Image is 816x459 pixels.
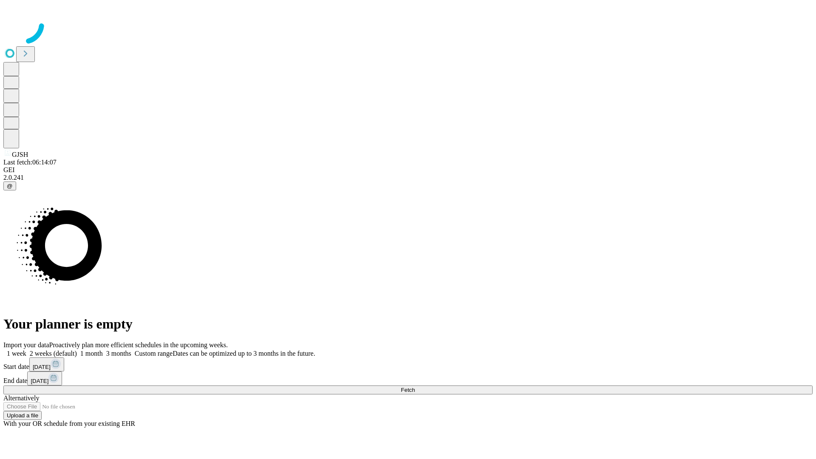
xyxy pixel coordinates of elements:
[135,350,173,357] span: Custom range
[3,420,135,427] span: With your OR schedule from your existing EHR
[27,371,62,385] button: [DATE]
[3,411,42,420] button: Upload a file
[3,394,39,402] span: Alternatively
[31,378,48,384] span: [DATE]
[3,385,813,394] button: Fetch
[3,316,813,332] h1: Your planner is empty
[3,371,813,385] div: End date
[3,159,57,166] span: Last fetch: 06:14:07
[106,350,131,357] span: 3 months
[3,341,49,348] span: Import your data
[3,357,813,371] div: Start date
[7,183,13,189] span: @
[29,357,64,371] button: [DATE]
[401,387,415,393] span: Fetch
[33,364,51,370] span: [DATE]
[7,350,26,357] span: 1 week
[3,181,16,190] button: @
[12,151,28,158] span: GJSH
[3,166,813,174] div: GEI
[49,341,228,348] span: Proactively plan more efficient schedules in the upcoming weeks.
[30,350,77,357] span: 2 weeks (default)
[80,350,103,357] span: 1 month
[3,174,813,181] div: 2.0.241
[173,350,315,357] span: Dates can be optimized up to 3 months in the future.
